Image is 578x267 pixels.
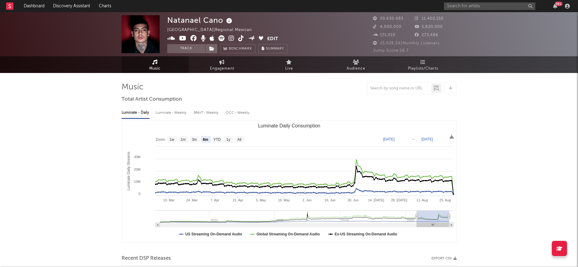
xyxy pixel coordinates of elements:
a: Music [122,56,189,73]
text: 0 [138,192,140,196]
div: OCC - Weekly [226,108,250,118]
a: Benchmark [220,44,255,53]
text: All [237,137,241,142]
text: 25. Aug [439,198,451,202]
text: Luminate Daily Streams [126,152,130,190]
text: 30. Jun [347,198,358,202]
span: Music [149,65,161,72]
text: 2. Jun [302,198,311,202]
text: US Streaming On-Demand Audio [185,232,242,236]
span: Live [285,65,293,72]
div: Natanael Cano [167,15,234,25]
text: YTD [213,137,221,142]
div: Luminate - Weekly [156,108,188,118]
button: Edit [267,35,278,43]
span: Playlists/Charts [408,65,438,72]
text: 14. [DATE] [368,198,384,202]
div: Luminate - Daily [122,108,150,118]
input: Search for artists [444,2,535,10]
a: Live [256,56,323,73]
text: [DATE] [421,137,433,141]
text: → [411,137,415,141]
span: 171,010 [373,33,395,37]
span: 273,486 [415,33,438,37]
span: 25,928,341 Monthly Listeners [373,41,440,45]
text: [DATE] [383,137,395,141]
text: 7. Apr [210,198,219,202]
span: 5,820,000 [415,25,443,29]
input: Search by song name or URL [367,86,431,91]
span: 4,900,000 [373,25,402,29]
a: Engagement [189,56,256,73]
text: 24. Mar [186,198,198,202]
div: BMAT - Weekly [194,108,220,118]
text: 1y [226,137,230,142]
text: Ex-US Streaming On-Demand Audio [335,232,397,236]
button: Summary [258,44,287,53]
button: 99+ [553,4,557,9]
text: 10. Mar [163,198,175,202]
div: [GEOGRAPHIC_DATA] | Regional Mexican [167,26,259,34]
text: 20M [134,168,140,171]
a: Playlists/Charts [390,56,457,73]
text: 19. May [278,198,290,202]
text: 21. Apr [232,198,243,202]
text: Zoom [156,137,165,142]
span: Summary [266,47,284,50]
text: Global Streaming On-Demand Audio [256,232,320,236]
span: Total Artist Consumption [122,96,182,103]
span: Engagement [210,65,234,72]
text: 6m [203,137,208,142]
a: Audience [323,56,390,73]
text: 28. [DATE] [391,198,407,202]
text: 3m [192,137,197,142]
svg: Luminate Daily Consumption [122,121,456,242]
div: 99 + [555,2,562,6]
text: 10M [134,180,140,183]
span: Benchmark [229,45,252,53]
text: Luminate Daily Consumption [258,123,320,128]
button: Track [167,44,205,53]
text: 1w [169,137,174,142]
span: Recent DSP Releases [122,255,171,262]
text: 1m [180,137,186,142]
span: 11,402,150 [415,17,444,21]
button: Export CSV [431,257,457,260]
span: Jump Score: 56.7 [373,49,409,53]
text: 11. Aug [416,198,427,202]
text: 16. Jun [324,198,335,202]
span: Audience [347,65,365,72]
text: 30M [134,155,140,159]
text: 5. May [256,198,266,202]
span: 20,630,483 [373,17,403,21]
